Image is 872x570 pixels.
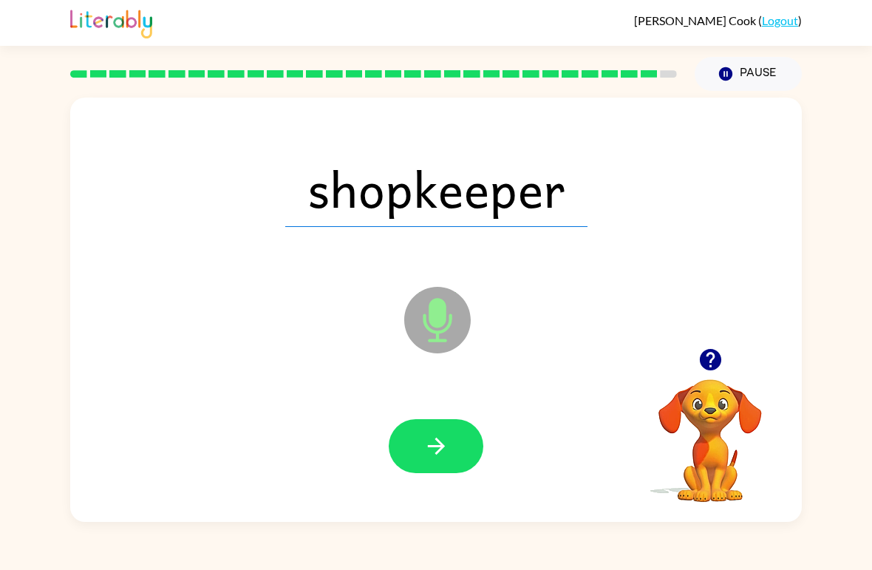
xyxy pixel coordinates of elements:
[634,13,758,27] span: [PERSON_NAME] Cook
[70,6,152,38] img: Literably
[762,13,798,27] a: Logout
[285,150,587,227] span: shopkeeper
[634,13,802,27] div: ( )
[636,356,784,504] video: Your browser must support playing .mp4 files to use Literably. Please try using another browser.
[695,57,802,91] button: Pause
